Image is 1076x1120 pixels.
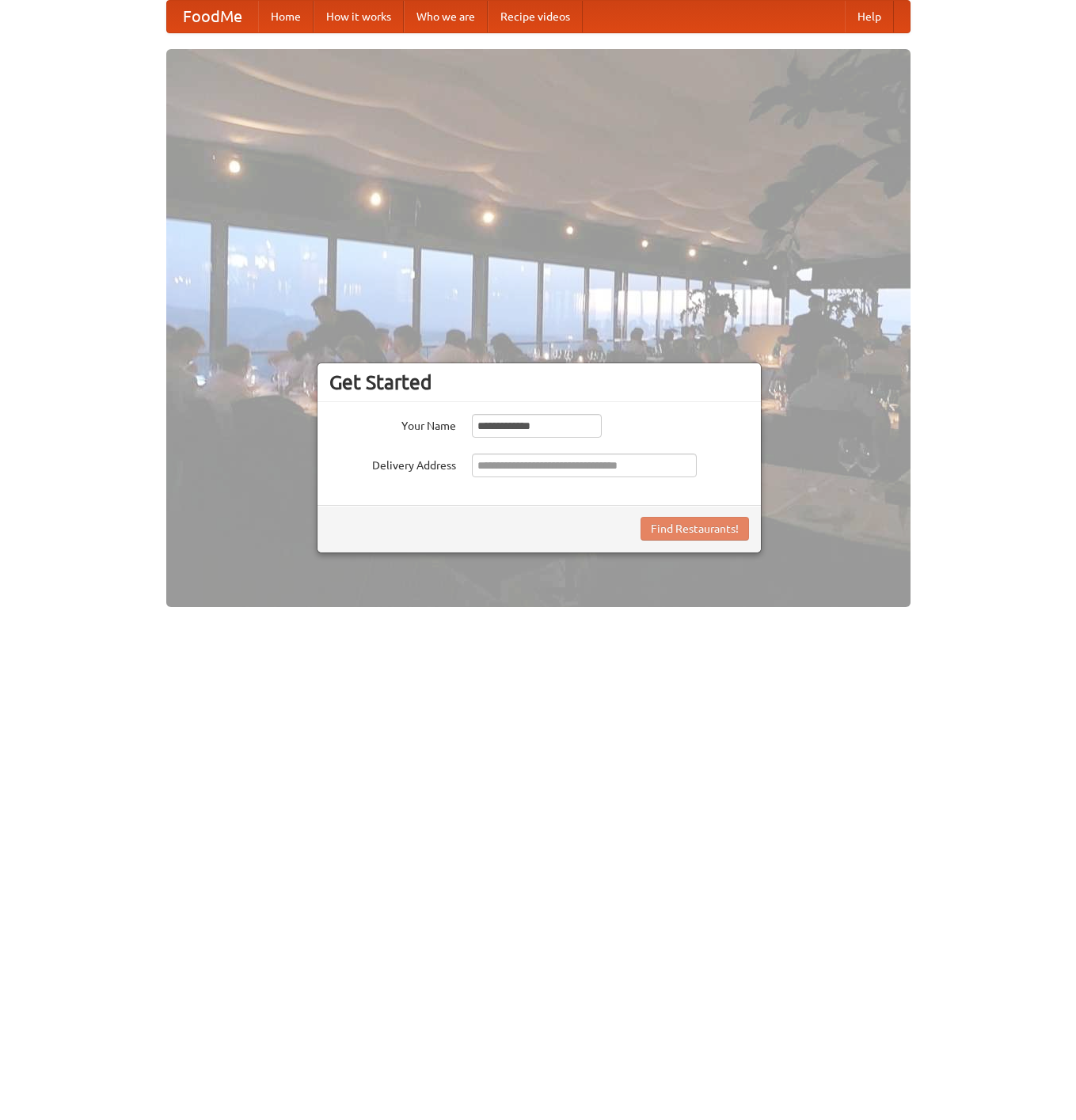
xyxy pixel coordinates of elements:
[329,370,749,394] h3: Get Started
[845,1,894,32] a: Help
[314,1,404,32] a: How it works
[258,1,314,32] a: Home
[329,454,456,473] label: Delivery Address
[404,1,488,32] a: Who we are
[167,1,258,32] a: FoodMe
[488,1,583,32] a: Recipe videos
[329,414,456,434] label: Your Name
[641,517,749,541] button: Find Restaurants!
